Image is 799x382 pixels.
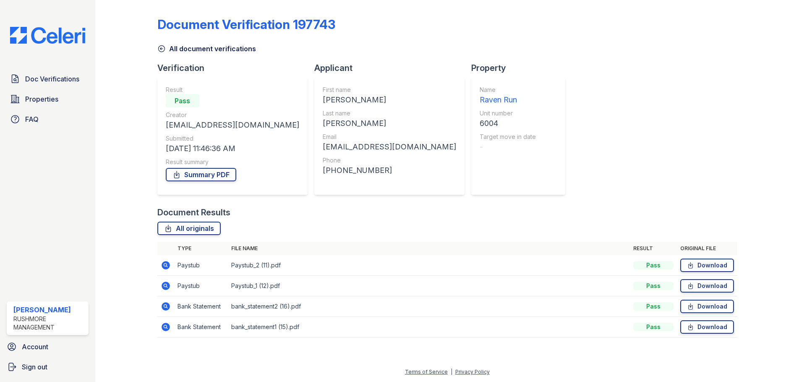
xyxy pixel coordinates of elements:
[157,222,221,235] a: All originals
[633,323,674,331] div: Pass
[471,62,572,74] div: Property
[166,168,236,181] a: Summary PDF
[3,27,92,44] img: CE_Logo_Blue-a8612792a0a2168367f1c8372b55b34899dd931a85d93a1a3d3e32e68fde9ad4.png
[174,276,228,296] td: Paystub
[323,156,456,165] div: Phone
[157,62,314,74] div: Verification
[480,141,536,153] div: -
[228,276,630,296] td: Paystub_1 (12).pdf
[228,296,630,317] td: bank_statement2 (16).pdf
[480,86,536,106] a: Name Raven Run
[7,91,89,107] a: Properties
[323,94,456,106] div: [PERSON_NAME]
[480,109,536,118] div: Unit number
[323,133,456,141] div: Email
[7,111,89,128] a: FAQ
[3,358,92,375] a: Sign out
[680,300,734,313] a: Download
[157,207,230,218] div: Document Results
[166,94,199,107] div: Pass
[25,114,39,124] span: FAQ
[451,369,452,375] div: |
[480,118,536,129] div: 6004
[166,111,299,119] div: Creator
[323,165,456,176] div: [PHONE_NUMBER]
[166,86,299,94] div: Result
[13,315,85,332] div: Rushmore Management
[228,255,630,276] td: Paystub_2 (11).pdf
[323,86,456,94] div: First name
[25,94,58,104] span: Properties
[677,242,737,255] th: Original file
[680,259,734,272] a: Download
[13,305,85,315] div: [PERSON_NAME]
[157,44,256,54] a: All document verifications
[633,302,674,311] div: Pass
[630,242,677,255] th: Result
[174,296,228,317] td: Bank Statement
[174,317,228,338] td: Bank Statement
[323,109,456,118] div: Last name
[680,279,734,293] a: Download
[174,242,228,255] th: Type
[228,242,630,255] th: File name
[3,338,92,355] a: Account
[633,261,674,269] div: Pass
[323,141,456,153] div: [EMAIL_ADDRESS][DOMAIN_NAME]
[25,74,79,84] span: Doc Verifications
[480,133,536,141] div: Target move in date
[174,255,228,276] td: Paystub
[166,158,299,166] div: Result summary
[480,86,536,94] div: Name
[455,369,490,375] a: Privacy Policy
[323,118,456,129] div: [PERSON_NAME]
[480,94,536,106] div: Raven Run
[166,134,299,143] div: Submitted
[405,369,448,375] a: Terms of Service
[764,348,791,374] iframe: chat widget
[22,362,47,372] span: Sign out
[166,143,299,154] div: [DATE] 11:46:36 AM
[7,71,89,87] a: Doc Verifications
[228,317,630,338] td: bank_statement1 (15).pdf
[314,62,471,74] div: Applicant
[22,342,48,352] span: Account
[166,119,299,131] div: [EMAIL_ADDRESS][DOMAIN_NAME]
[680,320,734,334] a: Download
[157,17,335,32] div: Document Verification 197743
[633,282,674,290] div: Pass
